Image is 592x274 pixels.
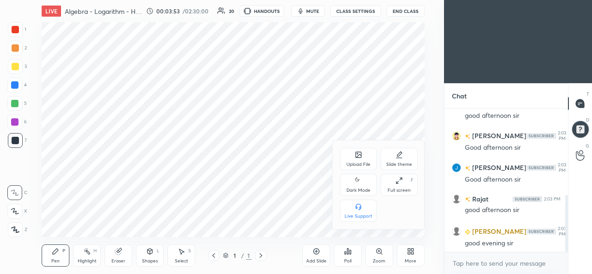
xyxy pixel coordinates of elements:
div: Slide theme [386,162,412,167]
div: Live Support [345,214,372,219]
div: Dark Mode [346,188,370,193]
div: F [411,178,413,183]
div: Upload File [346,162,370,167]
div: Full screen [388,188,411,193]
